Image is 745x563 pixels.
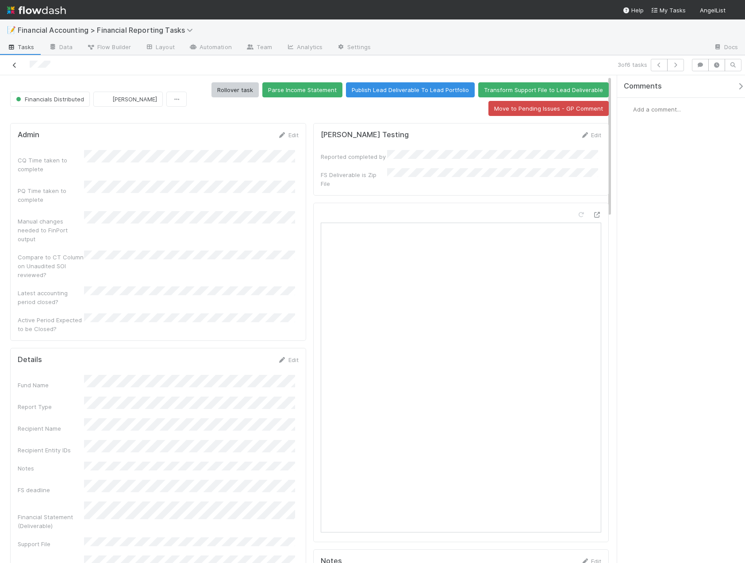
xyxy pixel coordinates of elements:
[14,96,84,103] span: Financials Distributed
[278,356,299,363] a: Edit
[18,446,84,455] div: Recipient Entity IDs
[18,464,84,473] div: Notes
[18,131,39,139] h5: Admin
[707,41,745,55] a: Docs
[18,289,84,306] div: Latest accounting period closed?
[7,26,16,34] span: 📝
[18,217,84,243] div: Manual changes needed to FinPort output
[18,513,84,530] div: Financial Statement (Deliverable)
[7,3,66,18] img: logo-inverted-e16ddd16eac7371096b0.svg
[624,105,633,114] img: avatar_c0d2ec3f-77e2-40ea-8107-ee7bdb5edede.png
[18,424,84,433] div: Recipient Name
[182,41,239,55] a: Automation
[7,42,35,51] span: Tasks
[18,186,84,204] div: PQ Time taken to complete
[278,131,299,139] a: Edit
[10,92,90,107] button: Financials Distributed
[18,486,84,494] div: FS deadline
[624,82,662,91] span: Comments
[18,355,42,364] h5: Details
[112,96,157,103] span: [PERSON_NAME]
[321,152,387,161] div: Reported completed by
[93,92,163,107] button: [PERSON_NAME]
[580,131,601,139] a: Edit
[18,540,84,548] div: Support File
[138,41,182,55] a: Layout
[18,381,84,389] div: Fund Name
[18,156,84,174] div: CQ Time taken to complete
[87,42,131,51] span: Flow Builder
[633,106,681,113] span: Add a comment...
[321,131,409,139] h5: [PERSON_NAME] Testing
[321,170,387,188] div: FS Deliverable is Zip File
[18,253,84,279] div: Compare to CT Column on Unaudited SOI reviewed?
[622,6,644,15] div: Help
[700,7,726,14] span: AngelList
[729,6,738,15] img: avatar_c0d2ec3f-77e2-40ea-8107-ee7bdb5edede.png
[101,95,110,104] img: avatar_8d06466b-a936-4205-8f52-b0cc03e2a179.png
[651,6,686,15] a: My Tasks
[618,60,647,69] span: 3 of 6 tasks
[346,82,475,97] button: Publish Lead Deliverable To Lead Portfolio
[211,82,259,97] button: Rollover task
[262,82,342,97] button: Parse Income Statement
[478,82,609,97] button: Transform Support File to Lead Deliverable
[330,41,378,55] a: Settings
[18,402,84,411] div: Report Type
[239,41,279,55] a: Team
[279,41,330,55] a: Analytics
[18,316,84,333] div: Active Period Expected to be Closed?
[42,41,80,55] a: Data
[651,7,686,14] span: My Tasks
[18,26,197,35] span: Financial Accounting > Financial Reporting Tasks
[80,41,138,55] a: Flow Builder
[488,101,609,116] button: Move to Pending Issues - GP Comment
